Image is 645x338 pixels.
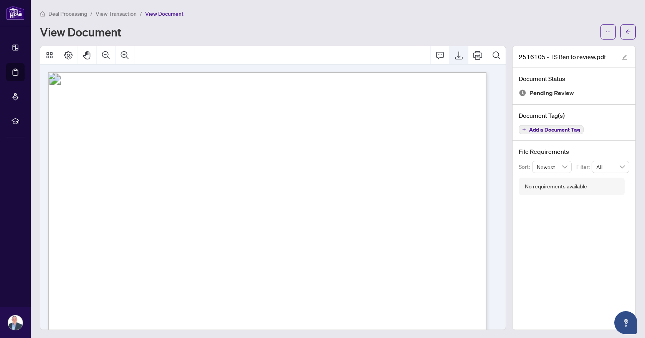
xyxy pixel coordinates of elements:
h4: Document Tag(s) [519,111,629,120]
span: edit [622,54,627,60]
span: arrow-left [625,29,631,35]
span: Pending Review [529,88,574,98]
button: Open asap [614,311,637,334]
span: Deal Processing [48,10,87,17]
p: Sort: [519,163,532,171]
img: Profile Icon [8,315,23,330]
h4: Document Status [519,74,629,83]
span: View Document [145,10,184,17]
h1: View Document [40,26,121,38]
span: Newest [537,161,567,173]
span: plus [522,128,526,132]
span: All [596,161,625,173]
img: Document Status [519,89,526,97]
span: home [40,11,45,16]
h4: File Requirements [519,147,629,156]
button: Add a Document Tag [519,125,584,134]
span: 2516105 - TS Ben to review.pdf [519,52,606,61]
span: View Transaction [96,10,137,17]
div: No requirements available [525,182,587,191]
p: Filter: [576,163,592,171]
img: logo [6,6,25,20]
li: / [90,9,93,18]
span: Add a Document Tag [529,127,580,132]
li: / [140,9,142,18]
span: ellipsis [605,29,611,35]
